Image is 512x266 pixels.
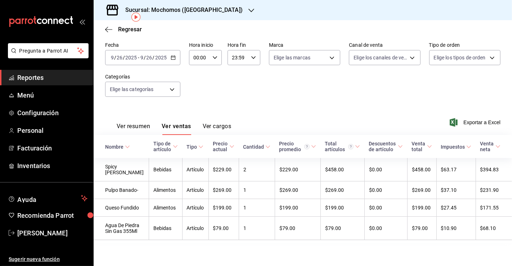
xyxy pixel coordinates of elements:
[118,26,142,33] span: Regresar
[349,43,420,48] label: Canal de venta
[208,158,239,181] td: $229.00
[364,181,407,199] td: $0.00
[117,123,150,135] button: Ver resumen
[5,52,89,60] a: Pregunta a Parrot AI
[110,86,154,93] span: Elige las categorías
[304,144,310,149] svg: Precio promedio = Total artículos / cantidad
[476,217,512,240] td: $68.10
[162,123,191,135] button: Ver ventas
[412,141,426,152] div: Venta total
[325,141,360,152] span: Total artículos
[325,141,354,152] div: Total artículos
[187,144,203,150] span: Tipo
[369,141,396,152] div: Descuentos de artículo
[182,199,208,217] td: Artículo
[17,161,87,171] span: Inventarios
[17,228,87,238] span: [PERSON_NAME]
[19,47,77,55] span: Pregunta a Parrot AI
[476,181,512,199] td: $231.90
[269,43,340,48] label: Marca
[434,54,486,61] span: Elige los tipos de orden
[279,141,310,152] div: Precio promedio
[243,144,270,150] span: Cantidad
[9,256,87,263] span: Sugerir nueva función
[275,199,320,217] td: $199.00
[146,55,153,60] input: --
[436,181,476,199] td: $37.10
[320,181,364,199] td: $269.00
[111,55,114,60] input: --
[239,199,275,217] td: 1
[476,199,512,217] td: $171.55
[17,73,87,82] span: Reportes
[407,158,436,181] td: $458.00
[17,211,87,220] span: Recomienda Parrot
[153,55,155,60] span: /
[407,181,436,199] td: $269.00
[94,158,149,181] td: Spicy [PERSON_NAME]
[239,181,275,199] td: 1
[274,54,310,61] span: Elige las marcas
[436,217,476,240] td: $10.90
[140,55,144,60] input: --
[114,55,116,60] span: /
[17,194,78,203] span: Ayuda
[125,55,137,60] input: ----
[105,144,123,150] div: Nombre
[153,141,171,152] div: Tipo de artículo
[275,217,320,240] td: $79.00
[149,181,182,199] td: Alimentos
[144,55,146,60] span: /
[17,90,87,100] span: Menú
[187,144,197,150] div: Tipo
[116,55,123,60] input: --
[451,118,500,127] button: Exportar a Excel
[476,158,512,181] td: $394.83
[320,199,364,217] td: $199.00
[182,181,208,199] td: Artículo
[105,75,180,80] label: Categorías
[364,199,407,217] td: $0.00
[117,123,231,135] div: navigation tabs
[105,26,142,33] button: Regresar
[369,141,403,152] span: Descuentos de artículo
[275,158,320,181] td: $229.00
[441,144,465,150] div: Impuestos
[480,141,500,152] span: Venta neta
[239,158,275,181] td: 2
[441,144,471,150] span: Impuestos
[17,126,87,135] span: Personal
[131,13,140,22] img: Tooltip marker
[149,158,182,181] td: Bebidas
[320,158,364,181] td: $458.00
[138,55,139,60] span: -
[189,43,222,48] label: Hora inicio
[182,217,208,240] td: Artículo
[17,143,87,153] span: Facturación
[94,217,149,240] td: Agua De Piedra Sin Gas 355Ml
[480,141,494,152] div: Venta neta
[436,158,476,181] td: $63.17
[279,141,316,152] span: Precio promedio
[320,217,364,240] td: $79.00
[436,199,476,217] td: $27.45
[213,141,234,152] span: Precio actual
[412,141,432,152] span: Venta total
[8,43,89,58] button: Pregunta a Parrot AI
[123,55,125,60] span: /
[94,181,149,199] td: Pulpo Banado-
[208,181,239,199] td: $269.00
[105,43,180,48] label: Fecha
[203,123,232,135] button: Ver cargos
[17,108,87,118] span: Configuración
[364,217,407,240] td: $0.00
[149,217,182,240] td: Bebidas
[239,217,275,240] td: 1
[153,141,178,152] span: Tipo de artículo
[407,199,436,217] td: $199.00
[275,181,320,199] td: $269.00
[354,54,407,61] span: Elige los canales de venta
[149,199,182,217] td: Alimentos
[208,199,239,217] td: $199.00
[94,199,149,217] td: Queso Fundido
